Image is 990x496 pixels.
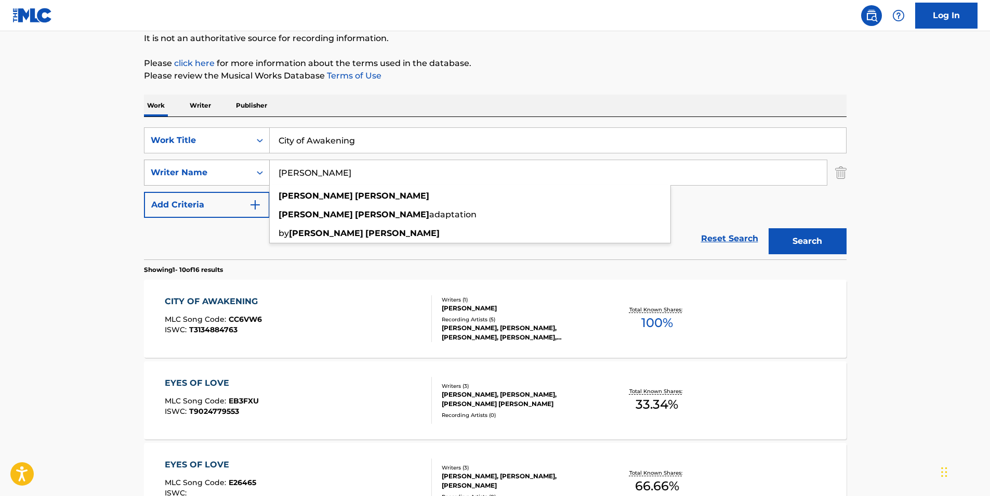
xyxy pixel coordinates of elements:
[144,127,847,259] form: Search Form
[629,306,685,314] p: Total Known Shares:
[865,9,878,22] img: search
[279,228,289,238] span: by
[229,478,256,487] span: E26465
[442,464,599,472] div: Writers ( 3 )
[355,191,429,201] strong: [PERSON_NAME]
[442,323,599,342] div: [PERSON_NAME], [PERSON_NAME], [PERSON_NAME], [PERSON_NAME], [PERSON_NAME]
[835,160,847,186] img: Delete Criterion
[938,446,990,496] iframe: Chat Widget
[165,407,189,416] span: ISWC :
[635,477,679,495] span: 66.66 %
[442,304,599,313] div: [PERSON_NAME]
[165,459,256,471] div: EYES OF LOVE
[696,227,763,250] a: Reset Search
[641,314,673,332] span: 100 %
[151,134,244,147] div: Work Title
[636,395,678,414] span: 33.34 %
[144,192,270,218] button: Add Criteria
[355,210,429,219] strong: [PERSON_NAME]
[289,228,363,238] strong: [PERSON_NAME]
[442,382,599,390] div: Writers ( 3 )
[187,95,214,116] p: Writer
[233,95,270,116] p: Publisher
[249,199,261,211] img: 9d2ae6d4665cec9f34b9.svg
[165,478,229,487] span: MLC Song Code :
[442,296,599,304] div: Writers ( 1 )
[229,396,259,406] span: EB3FXU
[229,315,262,324] span: CC6VW6
[165,377,259,389] div: EYES OF LOVE
[442,316,599,323] div: Recording Artists ( 5 )
[629,469,685,477] p: Total Known Shares:
[941,456,947,488] div: Drag
[629,387,685,395] p: Total Known Shares:
[365,228,440,238] strong: [PERSON_NAME]
[279,191,353,201] strong: [PERSON_NAME]
[442,411,599,419] div: Recording Artists ( 0 )
[888,5,909,26] div: Help
[769,228,847,254] button: Search
[892,9,905,22] img: help
[174,58,215,68] a: click here
[144,361,847,439] a: EYES OF LOVEMLC Song Code:EB3FXUISWC:T9024779553Writers (3)[PERSON_NAME], [PERSON_NAME], [PERSON_...
[165,396,229,406] span: MLC Song Code :
[442,472,599,490] div: [PERSON_NAME], [PERSON_NAME], [PERSON_NAME]
[144,95,168,116] p: Work
[144,57,847,70] p: Please for more information about the terms used in the database.
[861,5,882,26] a: Public Search
[144,265,223,275] p: Showing 1 - 10 of 16 results
[442,390,599,409] div: [PERSON_NAME], [PERSON_NAME], [PERSON_NAME] [PERSON_NAME]
[12,8,52,23] img: MLC Logo
[165,295,263,308] div: CITY OF AWAKENING
[165,325,189,334] span: ISWC :
[429,210,477,219] span: adaptation
[279,210,353,219] strong: [PERSON_NAME]
[144,280,847,358] a: CITY OF AWAKENINGMLC Song Code:CC6VW6ISWC:T3134884763Writers (1)[PERSON_NAME]Recording Artists (5...
[151,166,244,179] div: Writer Name
[144,32,847,45] p: It is not an authoritative source for recording information.
[189,407,239,416] span: T9024779553
[144,70,847,82] p: Please review the Musical Works Database
[165,315,229,324] span: MLC Song Code :
[325,71,381,81] a: Terms of Use
[189,325,237,334] span: T3134884763
[915,3,978,29] a: Log In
